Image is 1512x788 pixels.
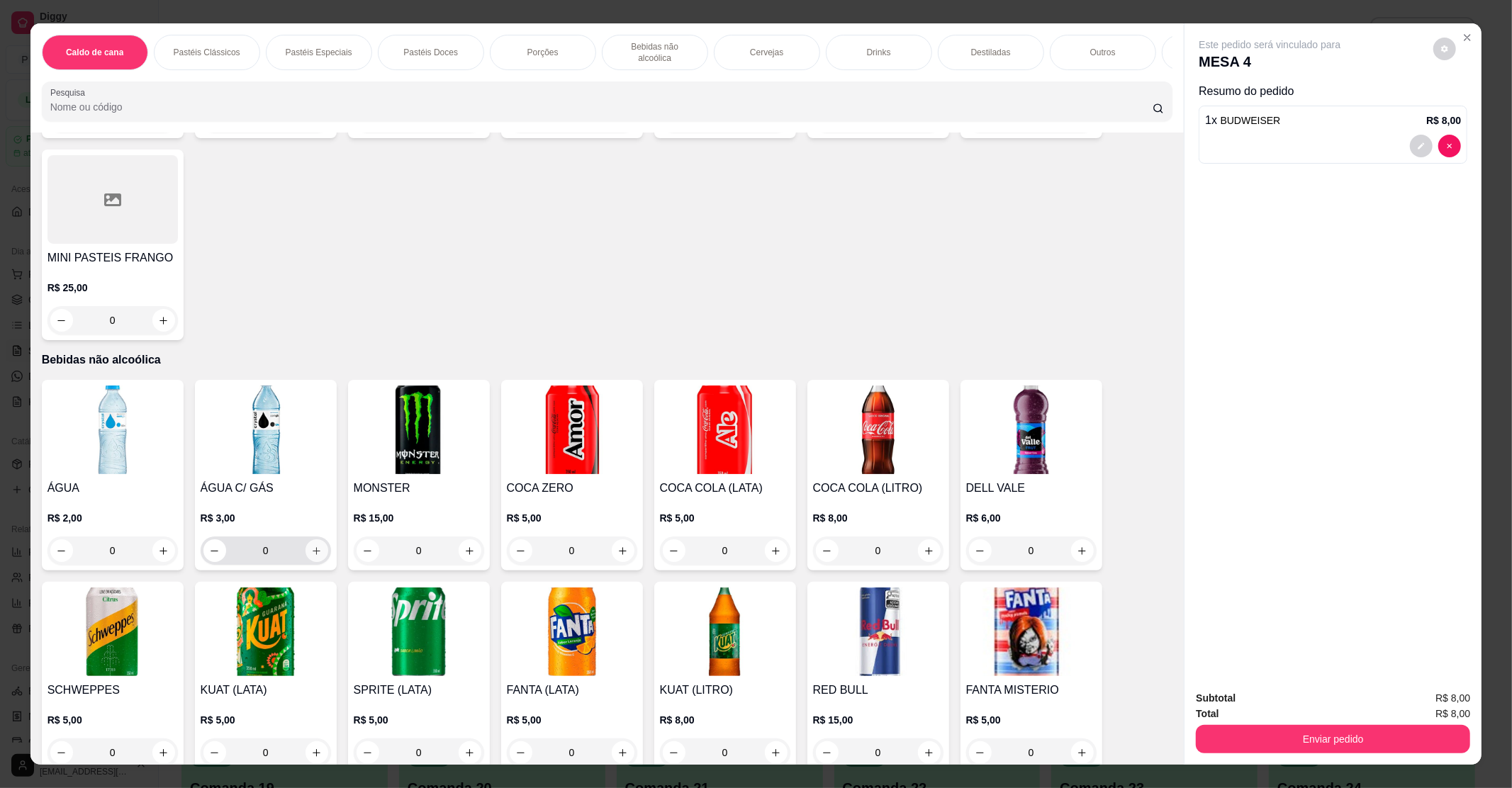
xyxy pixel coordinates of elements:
[1205,112,1280,129] p: 1 x
[660,587,790,676] img: product-image
[403,47,458,58] p: Pastéis Doces
[354,713,484,727] p: R$ 5,00
[1090,47,1116,58] p: Outros
[969,741,992,764] button: decrease-product-quantity
[47,511,178,525] p: R$ 2,00
[42,351,1173,368] p: Bebidas não alcoólica
[971,47,1011,58] p: Destiladas
[966,480,1097,497] h4: DELL VALE
[306,539,328,562] button: increase-product-quantity
[507,682,637,699] h4: FANTA (LATA)
[1435,690,1470,706] span: R$ 8,00
[201,682,331,699] h4: KUAT (LATA)
[47,249,178,266] h4: MINI PASTEIS FRANGO
[966,511,1097,525] p: R$ 6,00
[507,587,637,676] img: product-image
[50,539,73,562] button: decrease-product-quantity
[152,539,175,562] button: increase-product-quantity
[969,539,992,562] button: decrease-product-quantity
[1410,135,1433,157] button: decrease-product-quantity
[203,741,226,764] button: decrease-product-quantity
[47,713,178,727] p: R$ 5,00
[966,682,1097,699] h4: FANTA MISTERIO
[1456,26,1479,49] button: Close
[50,741,73,764] button: decrease-product-quantity
[507,385,637,474] img: product-image
[765,741,788,764] button: increase-product-quantity
[663,741,685,764] button: decrease-product-quantity
[507,480,637,497] h4: COCA ZERO
[1426,113,1461,128] p: R$ 8,00
[816,741,839,764] button: decrease-product-quantity
[47,281,178,295] p: R$ 25,00
[660,511,790,525] p: R$ 5,00
[1199,52,1340,72] p: MESA 4
[612,539,634,562] button: increase-product-quantity
[507,511,637,525] p: R$ 5,00
[152,309,175,332] button: increase-product-quantity
[660,682,790,699] h4: KUAT (LITRO)
[1196,725,1470,753] button: Enviar pedido
[507,713,637,727] p: R$ 5,00
[354,480,484,497] h4: MONSTER
[47,480,178,497] h4: ÁGUA
[813,511,943,525] p: R$ 8,00
[750,47,783,58] p: Cervejas
[1221,115,1281,126] span: BUDWEISER
[152,741,175,764] button: increase-product-quantity
[966,713,1097,727] p: R$ 5,00
[1071,539,1094,562] button: increase-product-quantity
[1199,38,1340,52] p: Este pedido será vinculado para
[47,587,178,676] img: product-image
[510,741,532,764] button: decrease-product-quantity
[816,539,839,562] button: decrease-product-quantity
[354,587,484,676] img: product-image
[66,47,123,58] p: Caldo de cana
[1196,708,1219,719] strong: Total
[354,511,484,525] p: R$ 15,00
[201,511,331,525] p: R$ 3,00
[1196,692,1236,704] strong: Subtotal
[459,741,481,764] button: increase-product-quantity
[660,480,790,497] h4: COCA COLA (LATA)
[614,41,696,64] p: Bebidas não alcoólica
[510,539,532,562] button: decrease-product-quantity
[203,539,226,562] button: decrease-product-quantity
[660,713,790,727] p: R$ 8,00
[966,587,1097,676] img: product-image
[966,385,1097,474] img: product-image
[306,741,328,764] button: increase-product-quantity
[201,713,331,727] p: R$ 5,00
[357,741,379,764] button: decrease-product-quantity
[47,385,178,474] img: product-image
[813,385,943,474] img: product-image
[459,539,481,562] button: increase-product-quantity
[201,480,331,497] h4: ÁGUA C/ GÁS
[765,539,788,562] button: increase-product-quantity
[50,100,1153,114] input: Pesquisa
[813,713,943,727] p: R$ 15,00
[867,47,891,58] p: Drinks
[286,47,352,58] p: Pastéis Especiais
[174,47,240,58] p: Pastéis Clássicos
[1435,706,1470,721] span: R$ 8,00
[47,682,178,699] h4: SCHWEPPES
[813,480,943,497] h4: COCA COLA (LITRO)
[918,741,941,764] button: increase-product-quantity
[50,86,90,98] label: Pesquisa
[1438,135,1461,157] button: decrease-product-quantity
[813,587,943,676] img: product-image
[1199,83,1467,100] p: Resumo do pedido
[50,309,73,332] button: decrease-product-quantity
[354,385,484,474] img: product-image
[1433,38,1456,60] button: decrease-product-quantity
[660,385,790,474] img: product-image
[201,587,331,676] img: product-image
[663,539,685,562] button: decrease-product-quantity
[612,741,634,764] button: increase-product-quantity
[813,682,943,699] h4: RED BULL
[357,539,379,562] button: decrease-product-quantity
[918,539,941,562] button: increase-product-quantity
[1071,741,1094,764] button: increase-product-quantity
[354,682,484,699] h4: SPRITE (LATA)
